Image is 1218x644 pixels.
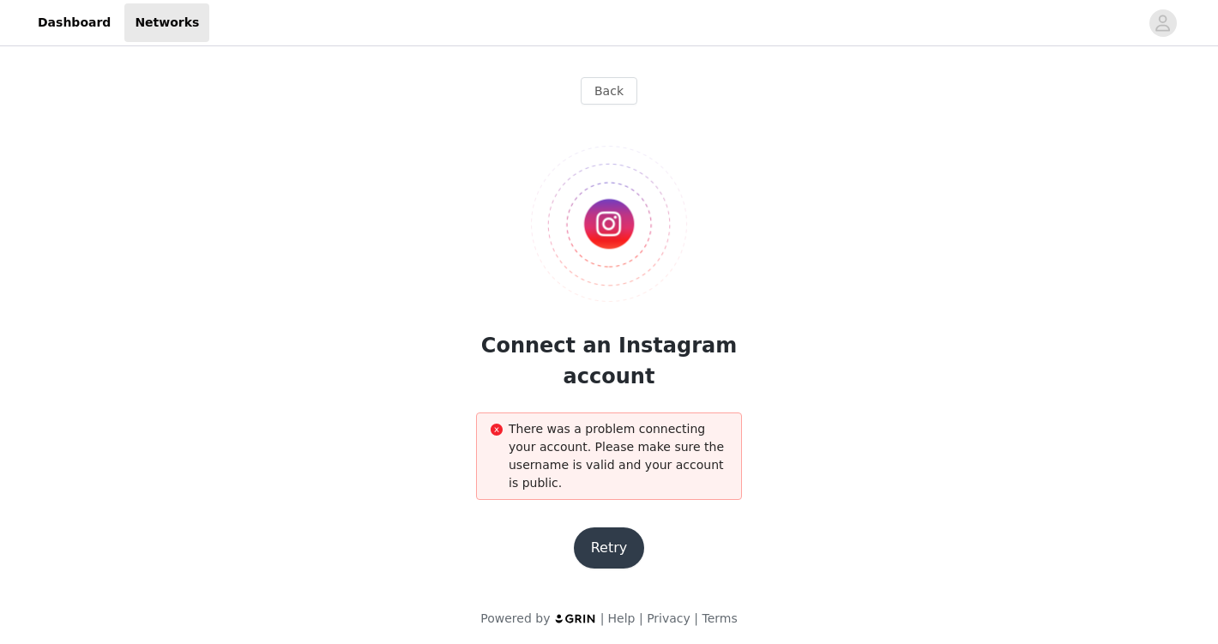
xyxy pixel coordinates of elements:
a: Privacy [647,611,690,625]
a: Terms [702,611,737,625]
span: | [600,611,605,625]
i: icon: close-circle [491,424,503,436]
a: Networks [124,3,209,42]
img: logo [554,613,597,624]
button: Retry [574,527,645,569]
a: Help [608,611,636,625]
span: Powered by [480,611,550,625]
a: Dashboard [27,3,121,42]
div: avatar [1155,9,1171,37]
span: | [639,611,643,625]
span: | [694,611,698,625]
span: There was a problem connecting your account. Please make sure the username is valid and your acco... [509,422,724,490]
img: Logo [531,146,688,303]
span: Connect an Instagram account [481,334,737,388]
button: Back [581,77,637,105]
